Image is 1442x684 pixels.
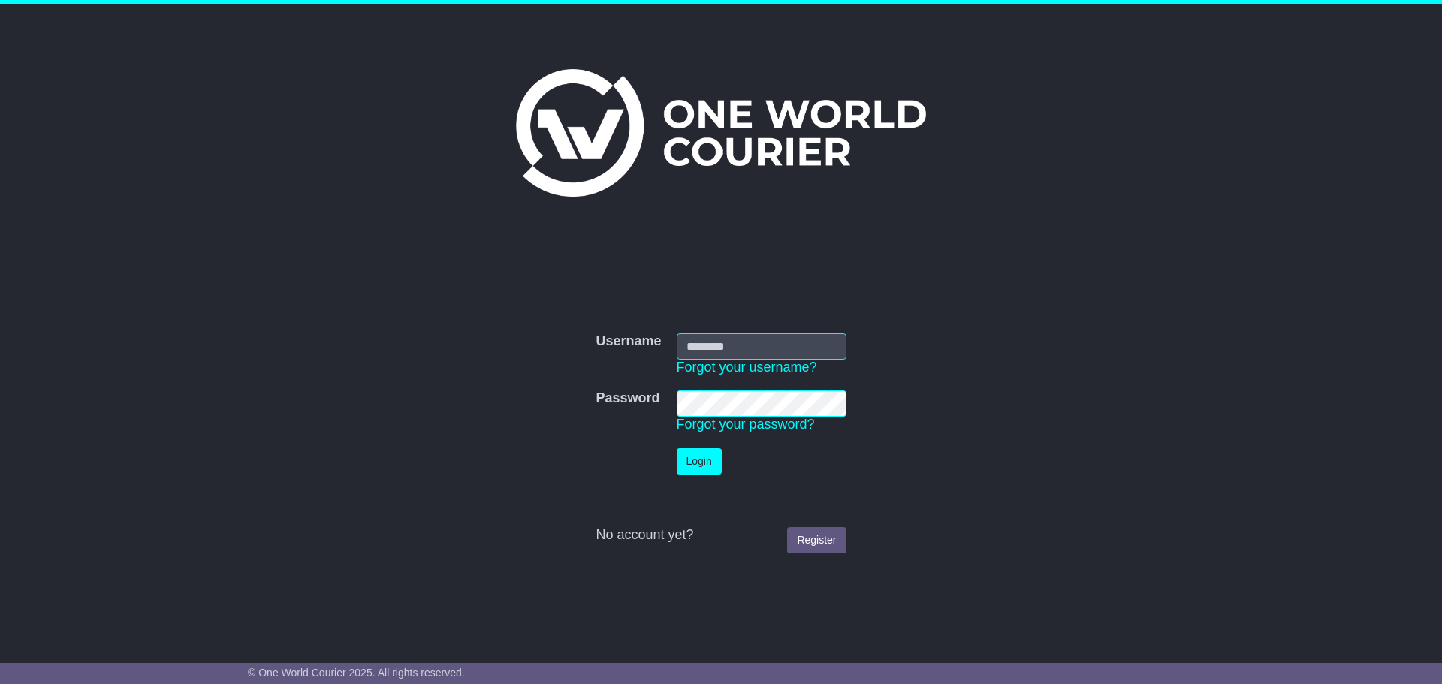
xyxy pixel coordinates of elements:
button: Login [677,448,722,475]
label: Username [596,333,661,350]
img: One World [516,69,926,197]
div: No account yet? [596,527,846,544]
a: Forgot your username? [677,360,817,375]
a: Forgot your password? [677,417,815,432]
a: Register [787,527,846,553]
span: © One World Courier 2025. All rights reserved. [248,667,465,679]
label: Password [596,390,659,407]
